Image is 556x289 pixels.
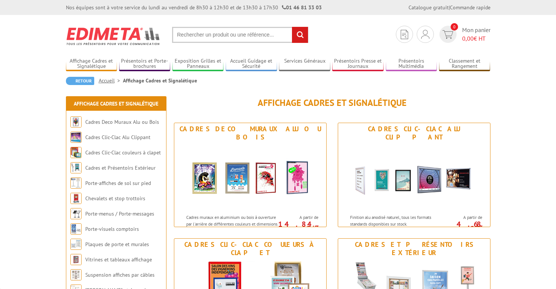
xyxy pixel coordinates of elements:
[280,214,318,220] span: A partir de
[85,195,145,202] a: Chevalets et stop trottoirs
[409,4,490,11] div: |
[70,132,82,143] img: Cadres Clic-Clac Alu Clippant
[386,58,437,70] a: Présentoirs Multimédia
[350,214,442,227] p: Finition alu anodisé naturel, tous les formats standards disponibles sur stock.
[462,26,490,43] span: Mon panier
[172,27,308,43] input: Rechercher un produit ou une référence...
[409,4,449,11] a: Catalogue gratuit
[99,77,123,84] a: Accueil
[477,224,482,230] sup: HT
[345,143,483,210] img: Cadres Clic-Clac Alu Clippant
[66,77,94,85] a: Retour
[174,123,327,227] a: Cadres Deco Muraux Alu ou Bois Cadres Deco Muraux Alu ou Bois Cadres muraux en aluminium ou bois ...
[70,116,82,128] img: Cadres Deco Muraux Alu ou Bois
[226,58,277,70] a: Accueil Guidage et Sécurité
[70,254,82,265] img: Vitrines et tableaux affichage
[70,239,82,250] img: Plaques de porte et murales
[85,164,156,171] a: Cadres et Présentoirs Extérieur
[174,98,490,108] h1: Affichage Cadres et Signalétique
[70,193,82,204] img: Chevalets et stop trottoirs
[85,241,149,248] a: Plaques de porte et murales
[176,241,324,257] div: Cadres Clic-Clac couleurs à clapet
[70,269,82,280] img: Suspension affiches par câbles
[70,223,82,235] img: Porte-visuels comptoirs
[66,4,322,11] div: Nos équipes sont à votre service du lundi au vendredi de 8h30 à 12h30 et de 13h30 à 17h30
[70,147,82,158] img: Cadres Clic-Clac couleurs à clapet
[282,4,322,11] strong: 01 46 81 33 03
[277,222,318,231] p: 14.84 €
[119,58,171,70] a: Présentoirs et Porte-brochures
[462,35,474,42] span: 0,00
[441,222,482,231] p: 4.68 €
[176,125,324,141] div: Cadres Deco Muraux Alu ou Bois
[186,214,279,240] p: Cadres muraux en aluminium ou bois à ouverture par l'arrière de différentes couleurs et dimension...
[444,214,482,220] span: A partir de
[450,4,490,11] a: Commande rapide
[181,143,319,210] img: Cadres Deco Muraux Alu ou Bois
[66,22,161,50] img: Edimeta
[85,119,159,125] a: Cadres Deco Muraux Alu ou Bois
[401,30,408,39] img: devis rapide
[462,34,490,43] span: € HT
[74,100,158,107] a: Affichage Cadres et Signalétique
[66,58,117,70] a: Affichage Cadres et Signalétique
[279,58,330,70] a: Services Généraux
[85,149,161,156] a: Cadres Clic-Clac couleurs à clapet
[292,27,308,43] input: rechercher
[85,134,150,141] a: Cadres Clic-Clac Alu Clippant
[439,58,490,70] a: Classement et Rangement
[85,256,152,263] a: Vitrines et tableaux affichage
[451,23,458,31] span: 0
[338,123,490,227] a: Cadres Clic-Clac Alu Clippant Cadres Clic-Clac Alu Clippant Finition alu anodisé naturel, tous le...
[85,180,151,186] a: Porte-affiches de sol sur pied
[70,162,82,173] img: Cadres et Présentoirs Extérieur
[70,208,82,219] img: Porte-menus / Porte-messages
[438,26,490,43] a: devis rapide 0 Mon panier 0,00€ HT
[340,125,488,141] div: Cadres Clic-Clac Alu Clippant
[332,58,384,70] a: Présentoirs Presse et Journaux
[70,178,82,189] img: Porte-affiches de sol sur pied
[172,58,224,70] a: Exposition Grilles et Panneaux
[313,224,318,230] sup: HT
[340,241,488,257] div: Cadres et Présentoirs Extérieur
[85,271,155,278] a: Suspension affiches par câbles
[85,226,139,232] a: Porte-visuels comptoirs
[421,30,429,39] img: devis rapide
[123,77,197,84] li: Affichage Cadres et Signalétique
[85,210,154,217] a: Porte-menus / Porte-messages
[442,30,453,39] img: devis rapide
